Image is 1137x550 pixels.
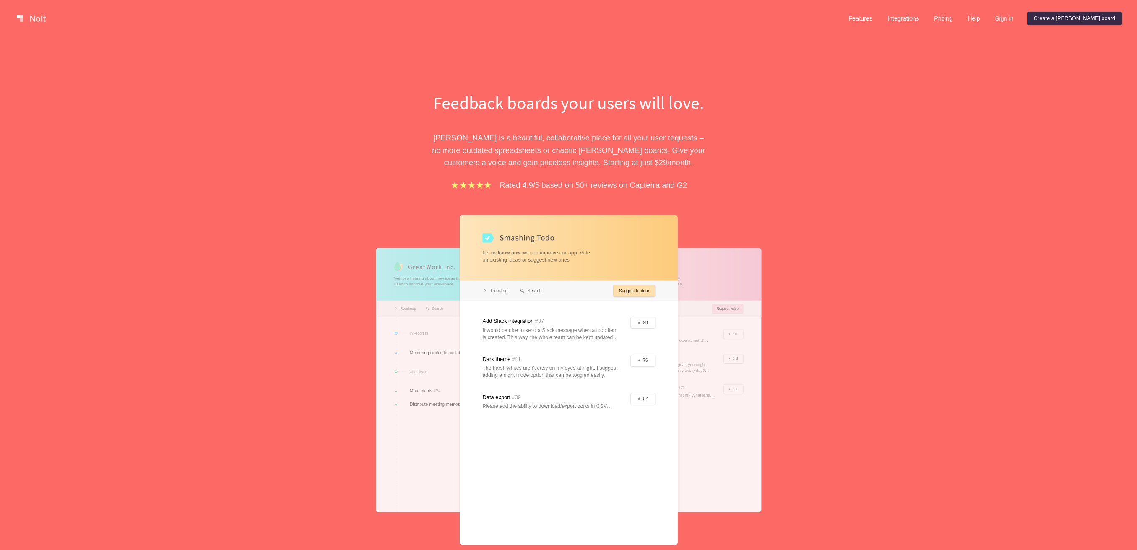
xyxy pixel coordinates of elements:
[424,91,713,115] h1: Feedback boards your users will love.
[424,132,713,169] p: [PERSON_NAME] is a beautiful, collaborative place for all your user requests – no more outdated s...
[881,12,926,25] a: Integrations
[989,12,1020,25] a: Sign in
[961,12,987,25] a: Help
[500,179,687,191] p: Rated 4.9/5 based on 50+ reviews on Capterra and G2
[450,180,493,190] img: stars.b067e34983.png
[842,12,879,25] a: Features
[927,12,959,25] a: Pricing
[1027,12,1122,25] a: Create a [PERSON_NAME] board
